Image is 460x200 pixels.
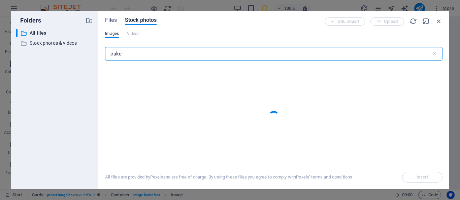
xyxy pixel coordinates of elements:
div: Stock photos & videos [16,39,93,47]
span: Select a file first [402,172,442,183]
i: Close [435,17,442,25]
div: ​ [16,29,18,37]
p: Stock photos & videos [30,39,81,47]
p: Folders [16,16,41,25]
input: Search [105,47,431,61]
span: This file type is not supported by this element [127,30,140,38]
div: All files are provided by and are free of charge. By using these files you agree to comply with . [105,174,353,180]
a: Pexels’ terms and conditions [296,174,352,179]
a: Pexels [150,174,163,179]
i: Minimize [422,17,430,25]
span: Stock photos [125,16,157,24]
i: Reload [409,17,417,25]
span: Images [105,30,119,38]
i: Create new folder [86,17,93,24]
span: Files [105,16,117,24]
p: All files [30,29,81,37]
